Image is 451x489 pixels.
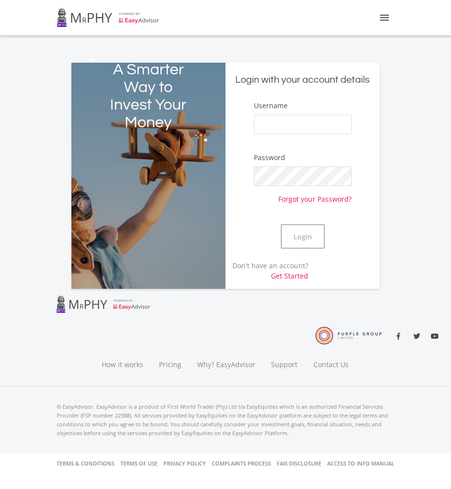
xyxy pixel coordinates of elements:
[306,348,358,363] a: Contact Us
[375,8,394,27] button: Toggle navigation
[233,73,372,87] h5: Login with your account details
[225,260,308,281] p: Don't have an account?
[120,453,158,474] a: Terms of Use
[57,402,394,438] p: © EasyAdvisor. EasyAdvisor is a product of First World Trader (Pty) Ltd t/a EasyEquities which is...
[327,453,394,474] a: Access to Info Manual
[281,224,325,249] button: Login
[102,61,195,132] h2: A Smarter Way to Invest Your Money
[212,453,271,474] a: Complaints Process
[263,348,306,363] a: Support
[189,348,263,363] a: Why? EasyAdvisor
[151,348,189,363] a: Pricing
[271,271,308,280] a: Get Started
[254,101,288,111] label: Username
[163,453,206,474] a: Privacy Policy
[254,153,285,163] label: Password
[277,453,321,474] a: FAIS Disclosure
[94,348,151,363] a: How it works
[379,12,390,23] i: menu
[57,453,114,474] a: Terms & Conditions
[278,186,352,204] a: Forgot your Password?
